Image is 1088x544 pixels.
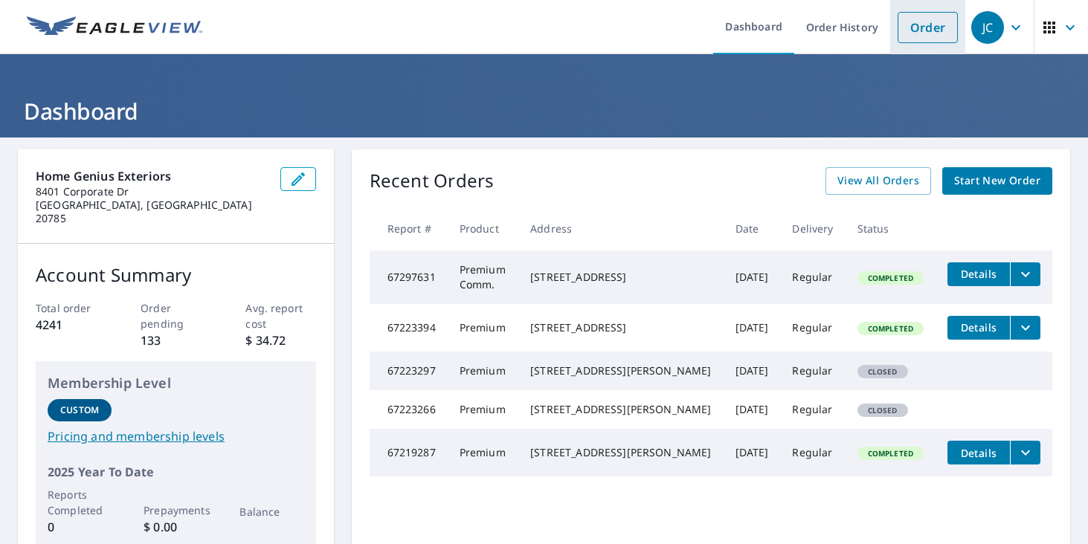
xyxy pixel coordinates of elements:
td: Premium Comm. [448,250,518,304]
p: Balance [239,504,303,519]
td: [DATE] [724,429,781,476]
div: [STREET_ADDRESS] [530,270,711,285]
p: 0 [48,518,112,536]
img: EV Logo [27,16,202,39]
td: Regular [780,429,845,476]
p: [GEOGRAPHIC_DATA], [GEOGRAPHIC_DATA] 20785 [36,198,268,225]
p: $ 34.72 [245,331,315,349]
td: 67219287 [370,429,448,476]
p: $ 0.00 [144,518,207,536]
span: Details [956,320,1001,334]
td: 67297631 [370,250,448,304]
a: View All Orders [825,167,931,195]
td: 67223394 [370,304,448,352]
th: Status [846,207,936,250]
td: Regular [780,250,845,304]
span: Completed [859,448,922,459]
span: Completed [859,273,922,283]
a: Order [898,12,958,43]
td: [DATE] [724,352,781,390]
p: 4241 [36,316,106,334]
button: filesDropdownBtn-67219287 [1010,441,1040,464]
td: Premium [448,304,518,352]
p: 133 [141,331,210,349]
span: View All Orders [837,172,919,190]
td: 67223297 [370,352,448,390]
button: detailsBtn-67223394 [947,316,1010,340]
th: Address [518,207,723,250]
td: [DATE] [724,304,781,352]
th: Report # [370,207,448,250]
td: Premium [448,352,518,390]
button: detailsBtn-67219287 [947,441,1010,464]
span: Details [956,446,1001,460]
span: Closed [859,405,907,415]
td: Regular [780,304,845,352]
td: [DATE] [724,250,781,304]
p: Account Summary [36,262,316,288]
p: Prepayments [144,502,207,518]
div: [STREET_ADDRESS] [530,320,711,335]
div: JC [971,11,1004,44]
p: 2025 Year To Date [48,463,304,481]
button: filesDropdownBtn-67223394 [1010,316,1040,340]
th: Product [448,207,518,250]
td: 67223266 [370,390,448,429]
p: Recent Orders [370,167,495,195]
p: Reports Completed [48,487,112,518]
p: Avg. report cost [245,300,315,331]
button: detailsBtn-67297631 [947,262,1010,286]
p: 8401 Corporate Dr [36,185,268,198]
td: [DATE] [724,390,781,429]
th: Delivery [780,207,845,250]
p: Order pending [141,300,210,331]
a: Pricing and membership levels [48,427,304,445]
td: Premium [448,390,518,429]
p: Custom [60,404,99,417]
td: Regular [780,352,845,390]
a: Start New Order [942,167,1052,195]
span: Details [956,267,1001,281]
span: Start New Order [954,172,1040,190]
th: Date [724,207,781,250]
div: [STREET_ADDRESS][PERSON_NAME] [530,445,711,460]
h1: Dashboard [18,96,1070,126]
span: Closed [859,366,907,377]
div: [STREET_ADDRESS][PERSON_NAME] [530,402,711,417]
button: filesDropdownBtn-67297631 [1010,262,1040,286]
td: Regular [780,390,845,429]
p: Membership Level [48,373,304,393]
td: Premium [448,429,518,476]
p: Total order [36,300,106,316]
span: Completed [859,323,922,334]
p: Home Genius Exteriors [36,167,268,185]
div: [STREET_ADDRESS][PERSON_NAME] [530,363,711,378]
